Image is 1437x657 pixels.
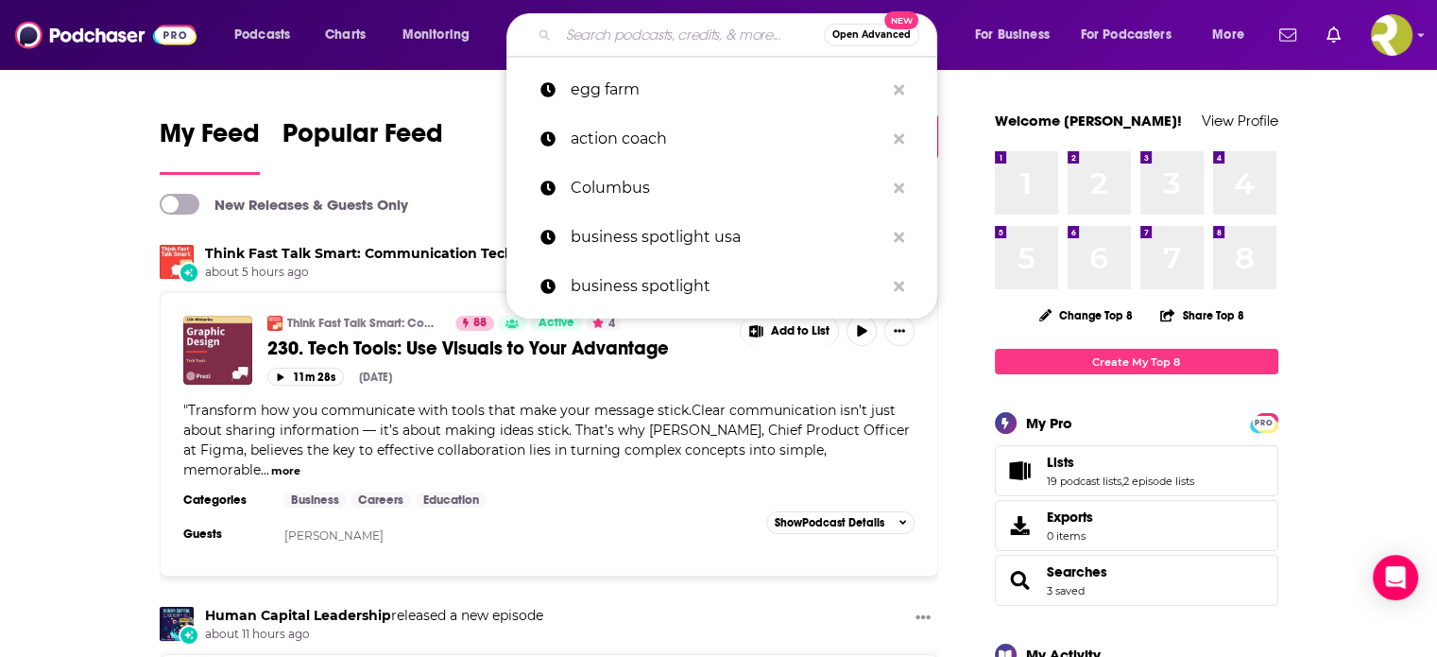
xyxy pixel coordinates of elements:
img: Think Fast Talk Smart: Communication Techniques [160,245,194,279]
a: Searches [1047,563,1107,580]
input: Search podcasts, credits, & more... [558,20,824,50]
button: Show More Button [884,316,915,346]
a: business spotlight usa [506,213,937,262]
span: Exports [1001,512,1039,539]
a: New Releases & Guests Only [160,194,408,215]
span: For Podcasters [1081,22,1172,48]
p: business spotlight [571,262,884,311]
a: Active [531,316,582,331]
button: Share Top 8 [1159,297,1244,334]
button: 4 [587,316,621,331]
button: Change Top 8 [1028,303,1145,327]
button: ShowPodcast Details [766,511,915,534]
button: open menu [1069,20,1199,50]
a: Lists [1047,454,1194,471]
span: PRO [1253,416,1275,430]
span: Open Advanced [832,30,911,40]
a: Exports [995,500,1278,551]
button: open menu [221,20,315,50]
span: Active [539,314,574,333]
a: Columbus [506,164,937,213]
a: 19 podcast lists [1047,475,1121,488]
a: Careers [351,493,411,508]
span: 230. Tech Tools: Use Visuals to Your Advantage [267,337,669,360]
span: New [884,11,918,29]
p: Columbus [571,164,884,213]
div: New Episode [179,262,199,283]
img: Human Capital Leadership [160,607,194,641]
button: open menu [389,20,494,50]
div: My Pro [1026,414,1072,432]
a: egg farm [506,65,937,114]
span: Charts [325,22,366,48]
span: Exports [1047,509,1093,526]
span: More [1212,22,1244,48]
a: Business [283,493,347,508]
h3: Categories [183,493,268,508]
span: Logged in as ResoluteTulsa [1371,14,1412,56]
p: business spotlight usa [571,213,884,262]
span: , [1121,475,1123,488]
a: Lists [1001,458,1039,484]
a: PRO [1253,415,1275,429]
a: Education [416,493,487,508]
p: egg farm [571,65,884,114]
a: Create My Top 8 [995,349,1278,374]
img: Podchaser - Follow, Share and Rate Podcasts [15,17,197,53]
a: 88 [455,316,494,331]
span: Transform how you communicate with tools that make your message stick.Clear communication isn’t j... [183,402,910,478]
span: Monitoring [402,22,470,48]
h3: Guests [183,527,268,542]
a: Human Capital Leadership [205,607,391,624]
button: 11m 28s [267,368,344,386]
div: New Episode [179,625,199,646]
button: open menu [962,20,1073,50]
a: View Profile [1202,112,1278,130]
h3: released a new episode [205,607,543,625]
img: 230. Tech Tools: Use Visuals to Your Advantage [183,316,252,385]
p: action coach [571,114,884,164]
a: Think Fast Talk Smart: Communication Techniques [205,245,561,262]
div: Search podcasts, credits, & more... [524,13,955,57]
div: Open Intercom Messenger [1373,555,1418,600]
a: 3 saved [1047,584,1085,597]
button: Show profile menu [1371,14,1412,56]
button: more [271,463,300,479]
a: Searches [1001,567,1039,594]
img: User Profile [1371,14,1412,56]
a: My Feed [160,117,260,175]
img: Think Fast Talk Smart: Communication Techniques [267,316,282,331]
a: 230. Tech Tools: Use Visuals to Your Advantage [267,337,727,360]
span: Popular Feed [282,117,443,161]
span: Lists [1047,454,1074,471]
a: Charts [313,20,377,50]
span: Lists [995,445,1278,496]
span: 0 items [1047,529,1093,543]
span: Show Podcast Details [775,516,884,529]
span: " [183,402,910,478]
a: 2 episode lists [1123,475,1194,488]
button: open menu [1199,20,1268,50]
button: Open AdvancedNew [824,24,919,46]
span: about 11 hours ago [205,627,543,643]
span: Searches [995,555,1278,606]
a: Think Fast Talk Smart: Communication Techniques [287,316,443,331]
span: 88 [473,314,487,333]
span: about 5 hours ago [205,265,713,281]
a: business spotlight [506,262,937,311]
span: ... [261,461,269,478]
button: Show More Button [741,316,839,346]
h3: released a new episode [205,245,713,263]
a: Welcome [PERSON_NAME]! [995,112,1182,130]
a: Show notifications dropdown [1319,19,1348,51]
span: My Feed [160,117,260,161]
span: Podcasts [234,22,290,48]
button: Show More Button [908,607,938,631]
div: [DATE] [359,371,392,384]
